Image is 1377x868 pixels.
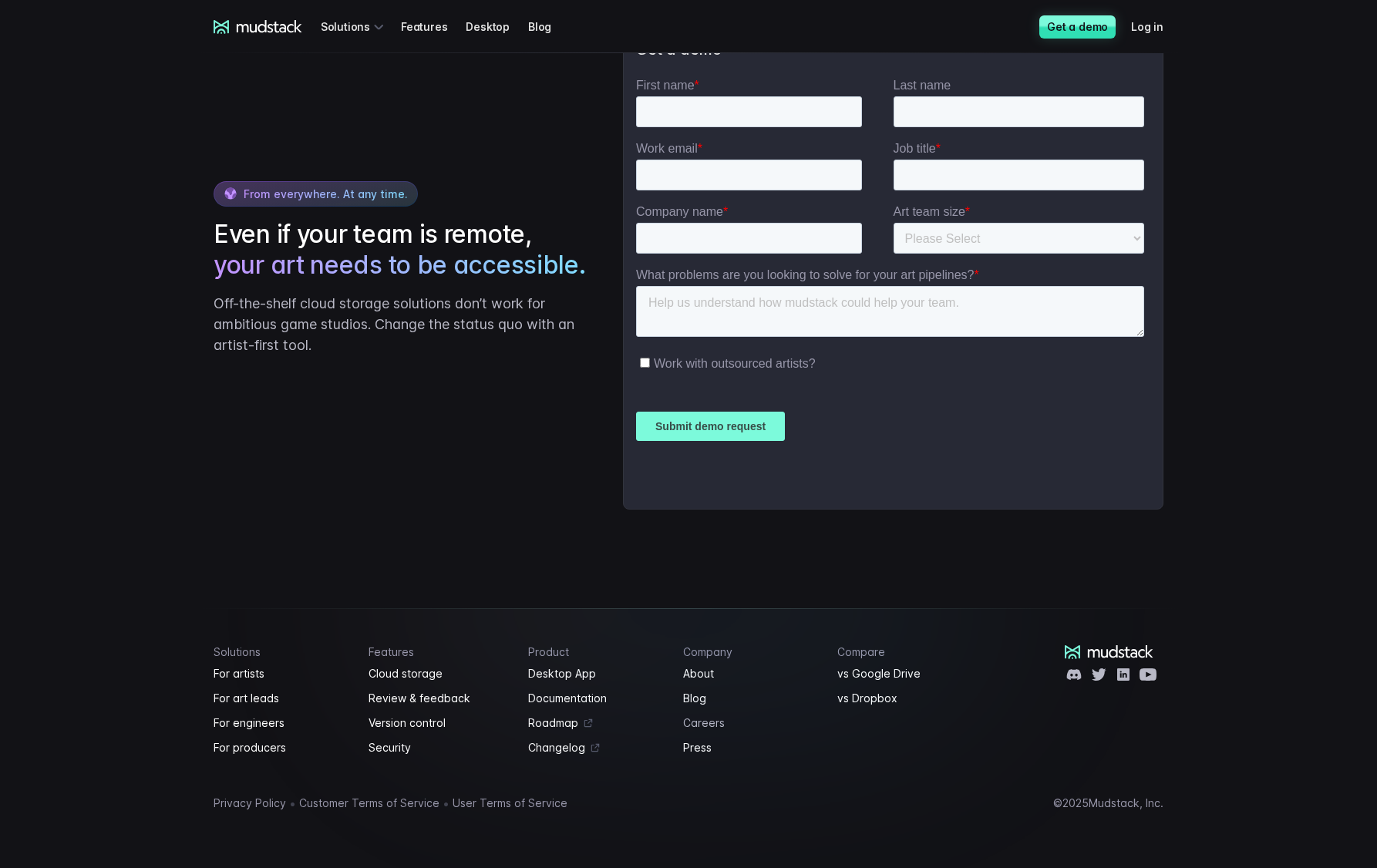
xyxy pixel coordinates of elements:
[244,187,408,200] span: From everywhere. At any time.
[837,645,974,658] h4: Compare
[289,796,296,811] span: •
[214,250,585,281] span: your art needs to be accessible.
[1065,645,1153,659] a: mudstack logo
[837,664,974,683] a: vs Google Drive
[1053,797,1163,809] div: © 2025 Mudstack, Inc.
[214,664,350,683] a: For artists
[214,714,350,732] a: For engineers
[528,664,665,683] a: Desktop App
[214,689,350,708] a: For art leads
[683,645,820,658] h4: Company
[683,664,820,683] a: About
[369,738,510,757] a: Security
[369,689,510,708] a: Review & feedback
[1039,15,1116,39] a: Get a demo
[528,689,665,708] a: Documentation
[369,645,510,658] h4: Features
[214,645,350,658] h4: Solutions
[321,12,389,41] div: Solutions
[528,714,665,732] a: Roadmap
[528,645,665,658] h4: Product
[1131,12,1182,41] a: Log in
[683,714,820,732] a: Careers
[528,12,570,41] a: Blog
[528,738,665,757] a: Changelog
[369,714,510,732] a: Version control
[837,689,974,708] a: vs Dropbox
[453,794,567,812] a: User Terms of Service
[214,293,592,355] p: Off-the-shelf cloud storage solutions don’t work for ambitious game studios. Change the status qu...
[214,738,350,757] a: For producers
[369,664,510,683] a: Cloud storage
[299,794,439,812] a: Customer Terms of Service
[401,12,466,41] a: Features
[466,12,528,41] a: Desktop
[636,78,1150,496] iframe: Form 0
[443,796,449,811] span: •
[214,20,302,34] a: mudstack logo
[683,738,820,757] a: Press
[214,219,592,281] h2: Even if your team is remote,
[683,689,820,708] a: Blog
[214,794,286,812] a: Privacy Policy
